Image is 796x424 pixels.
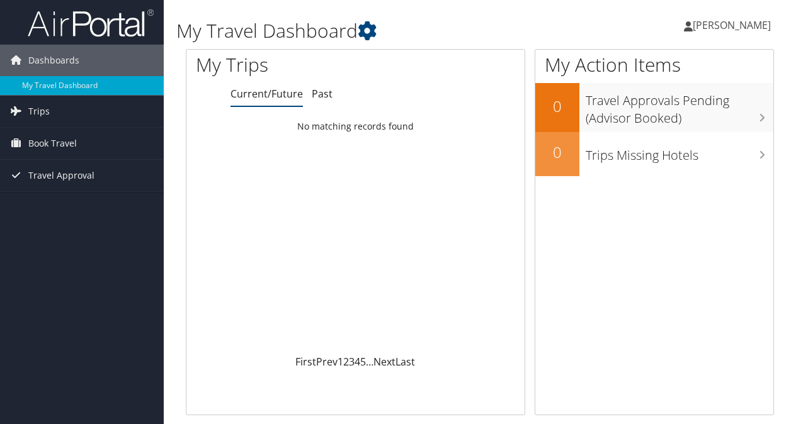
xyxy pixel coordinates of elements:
[349,355,355,369] a: 3
[535,83,773,131] a: 0Travel Approvals Pending (Advisor Booked)
[28,128,77,159] span: Book Travel
[316,355,338,369] a: Prev
[186,115,525,138] td: No matching records found
[230,87,303,101] a: Current/Future
[366,355,373,369] span: …
[586,86,773,127] h3: Travel Approvals Pending (Advisor Booked)
[684,6,783,44] a: [PERSON_NAME]
[176,18,581,44] h1: My Travel Dashboard
[28,45,79,76] span: Dashboards
[535,52,773,78] h1: My Action Items
[196,52,374,78] h1: My Trips
[535,142,579,163] h2: 0
[295,355,316,369] a: First
[586,140,773,164] h3: Trips Missing Hotels
[28,8,154,38] img: airportal-logo.png
[693,18,771,32] span: [PERSON_NAME]
[312,87,333,101] a: Past
[535,96,579,117] h2: 0
[535,132,773,176] a: 0Trips Missing Hotels
[28,160,94,191] span: Travel Approval
[28,96,50,127] span: Trips
[360,355,366,369] a: 5
[343,355,349,369] a: 2
[338,355,343,369] a: 1
[373,355,395,369] a: Next
[355,355,360,369] a: 4
[395,355,415,369] a: Last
